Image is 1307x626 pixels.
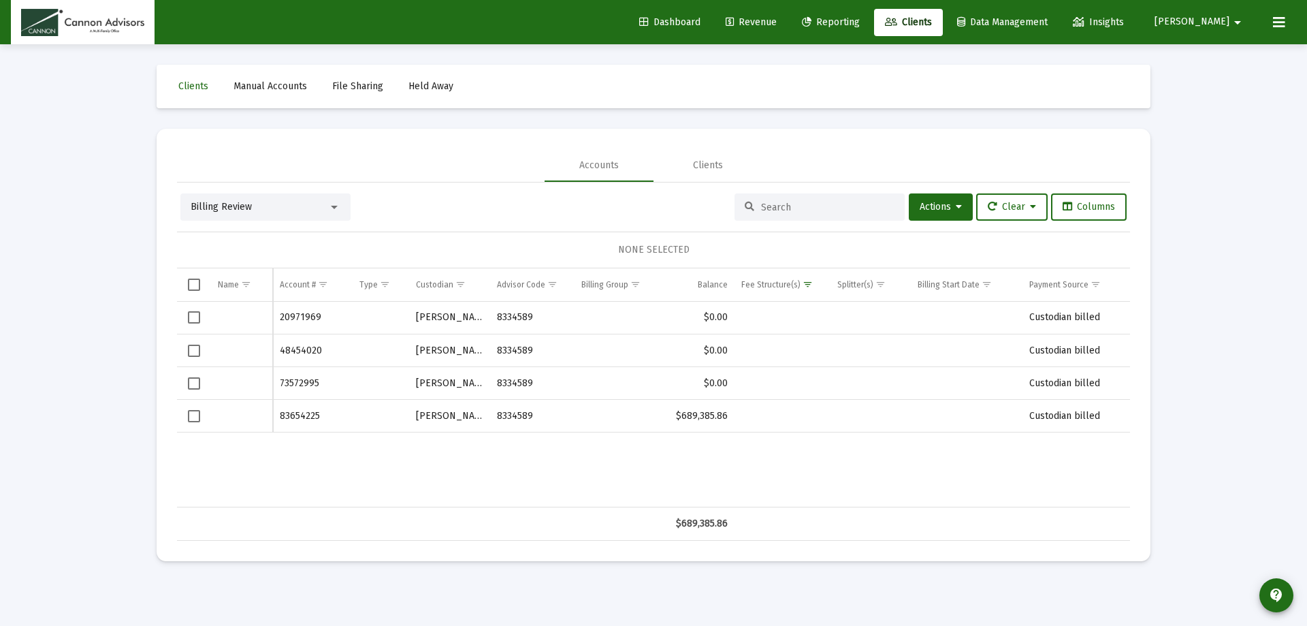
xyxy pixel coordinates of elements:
[398,73,464,100] a: Held Away
[188,243,1119,257] div: NONE SELECTED
[177,268,1130,541] div: Data grid
[875,279,886,289] span: Show filter options for column 'Splitter(s)'
[1091,279,1101,289] span: Show filter options for column 'Payment Source'
[188,279,200,291] div: Select all
[409,367,490,400] td: [PERSON_NAME]
[911,268,1022,301] td: Column Billing Start Date
[976,193,1048,221] button: Clear
[490,268,575,301] td: Column Advisor Code
[490,334,575,367] td: 8334589
[273,400,353,433] td: 83654225
[885,16,932,28] span: Clients
[188,345,200,357] div: Select row
[791,9,871,36] a: Reporting
[735,268,831,301] td: Column Fee Structure(s)
[273,367,353,400] td: 73572995
[982,279,992,289] span: Show filter options for column 'Billing Start Date'
[409,302,490,334] td: [PERSON_NAME]
[693,159,723,172] div: Clients
[761,202,894,213] input: Search
[409,400,490,433] td: [PERSON_NAME]
[1029,344,1123,358] div: Custodian billed
[380,279,390,289] span: Show filter options for column 'Type'
[409,334,490,367] td: [PERSON_NAME]
[946,9,1059,36] a: Data Management
[188,377,200,390] div: Select row
[332,80,383,92] span: File Sharing
[628,9,711,36] a: Dashboard
[21,9,144,36] img: Dashboard
[803,279,813,289] span: Show filter options for column 'Fee Structure(s)'
[715,9,788,36] a: Revenue
[639,16,700,28] span: Dashboard
[579,159,619,172] div: Accounts
[575,268,668,301] td: Column Billing Group
[1051,193,1127,221] button: Columns
[920,201,962,213] span: Actions
[830,268,911,301] td: Column Splitter(s)
[273,268,353,301] td: Column Account #
[1229,9,1246,36] mat-icon: arrow_drop_down
[497,279,545,290] div: Advisor Code
[837,279,873,290] div: Splitter(s)
[698,279,728,290] div: Balance
[218,279,239,290] div: Name
[353,268,409,301] td: Column Type
[874,9,943,36] a: Clients
[273,302,353,334] td: 20971969
[490,302,575,334] td: 8334589
[409,268,490,301] td: Column Custodian
[675,517,728,531] div: $689,385.86
[909,193,973,221] button: Actions
[191,201,252,213] span: Billing Review
[273,334,353,367] td: 48454020
[318,279,328,289] span: Show filter options for column 'Account #'
[1073,16,1124,28] span: Insights
[668,367,735,400] td: $0.00
[359,279,378,290] div: Type
[490,400,575,433] td: 8334589
[988,201,1036,213] span: Clear
[581,279,628,290] div: Billing Group
[630,279,641,289] span: Show filter options for column 'Billing Group'
[223,73,318,100] a: Manual Accounts
[741,279,801,290] div: Fee Structure(s)
[188,311,200,324] div: Select row
[547,279,558,289] span: Show filter options for column 'Advisor Code'
[1062,9,1135,36] a: Insights
[802,16,860,28] span: Reporting
[188,410,200,422] div: Select row
[178,80,208,92] span: Clients
[1029,377,1123,390] div: Custodian billed
[726,16,777,28] span: Revenue
[957,16,1048,28] span: Data Management
[455,279,466,289] span: Show filter options for column 'Custodian'
[1155,16,1229,28] span: [PERSON_NAME]
[668,400,735,433] td: $689,385.86
[918,279,980,290] div: Billing Start Date
[1029,279,1088,290] div: Payment Source
[668,334,735,367] td: $0.00
[408,80,453,92] span: Held Away
[321,73,394,100] a: File Sharing
[416,279,453,290] div: Custodian
[490,367,575,400] td: 8334589
[233,80,307,92] span: Manual Accounts
[167,73,219,100] a: Clients
[1063,201,1115,213] span: Columns
[1268,587,1285,604] mat-icon: contact_support
[1138,8,1262,35] button: [PERSON_NAME]
[280,279,316,290] div: Account #
[211,268,273,301] td: Column Name
[1022,268,1130,301] td: Column Payment Source
[668,268,735,301] td: Column Balance
[1029,409,1123,423] div: Custodian billed
[241,279,251,289] span: Show filter options for column 'Name'
[1029,311,1123,324] div: Custodian billed
[668,302,735,334] td: $0.00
